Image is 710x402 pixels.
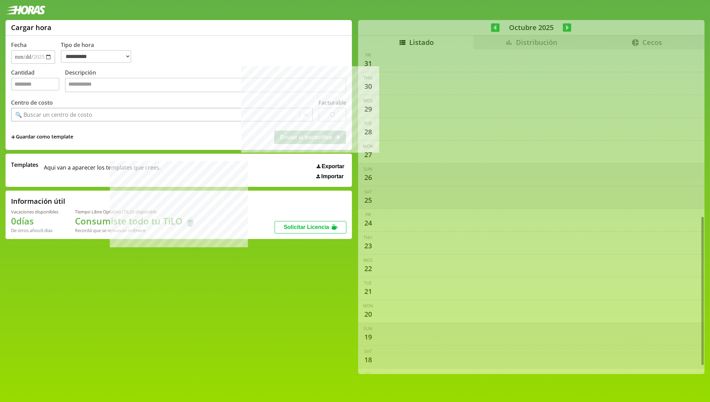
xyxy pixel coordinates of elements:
[6,6,46,15] img: logotipo
[15,111,92,118] div: 🔍 Buscar un centro de costo
[11,69,65,94] label: Cantidad
[11,227,58,233] div: De otros años: 0 días
[321,173,344,180] span: Importar
[11,23,51,32] h1: Cargar hora
[75,215,196,227] h1: Consumiste todo tu TiLO 🍵
[284,224,329,230] span: Solicitar Licencia
[11,197,65,206] h2: Información útil
[322,163,344,170] span: Exportar
[11,209,58,215] div: Vacaciones disponibles
[75,227,196,233] div: Recordá que se renuevan en
[318,99,346,106] label: Facturable
[65,69,346,94] label: Descripción
[11,41,27,49] label: Fecha
[11,133,73,141] span: +Guardar como template
[11,133,15,141] span: +
[11,99,53,106] label: Centro de costo
[61,41,137,64] label: Tipo de hora
[65,78,346,92] textarea: Descripción
[44,161,161,180] span: Aqui van a aparecer los templates que crees.
[61,50,131,63] select: Tipo de hora
[75,209,196,215] div: Tiempo Libre Optativo (TiLO) disponible
[275,221,346,233] button: Solicitar Licencia
[11,78,59,90] input: Cantidad
[11,215,58,227] h1: 0 días
[133,227,146,233] b: Enero
[11,161,38,169] span: Templates
[315,163,346,170] button: Exportar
